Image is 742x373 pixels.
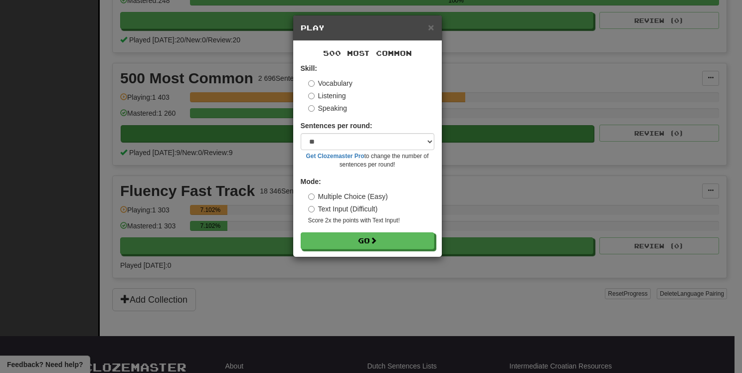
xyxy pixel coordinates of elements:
[308,204,378,214] label: Text Input (Difficult)
[308,78,353,88] label: Vocabulary
[301,232,434,249] button: Go
[428,22,434,32] button: Close
[301,64,317,72] strong: Skill:
[428,21,434,33] span: ×
[301,178,321,186] strong: Mode:
[308,91,346,101] label: Listening
[308,193,315,200] input: Multiple Choice (Easy)
[308,216,434,225] small: Score 2x the points with Text Input !
[301,152,434,169] small: to change the number of sentences per round!
[308,206,315,212] input: Text Input (Difficult)
[306,153,365,160] a: Get Clozemaster Pro
[301,121,372,131] label: Sentences per round:
[308,93,315,99] input: Listening
[308,80,315,87] input: Vocabulary
[308,103,347,113] label: Speaking
[308,105,315,112] input: Speaking
[301,23,434,33] h5: Play
[308,191,388,201] label: Multiple Choice (Easy)
[323,49,412,57] span: 500 Most Common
